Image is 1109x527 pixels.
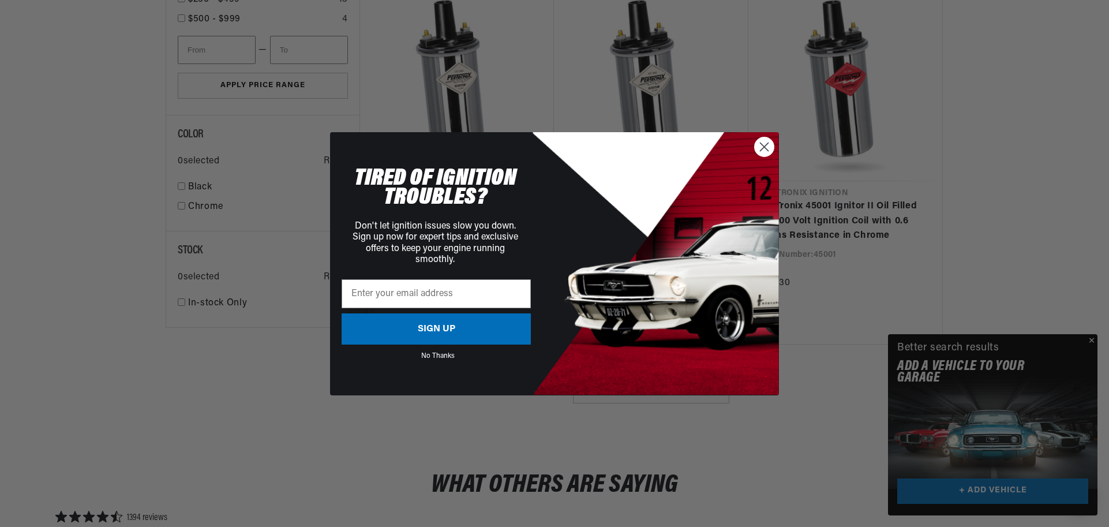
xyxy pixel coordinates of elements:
[345,353,531,356] button: No Thanks
[754,137,774,157] button: Close dialog
[342,313,531,345] button: SIGN UP
[342,279,531,308] input: Enter your email address
[353,222,518,264] span: Don't let ignition issues slow you down. Sign up now for expert tips and exclusive offers to keep...
[354,166,516,210] span: TIRED OF IGNITION TROUBLES?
